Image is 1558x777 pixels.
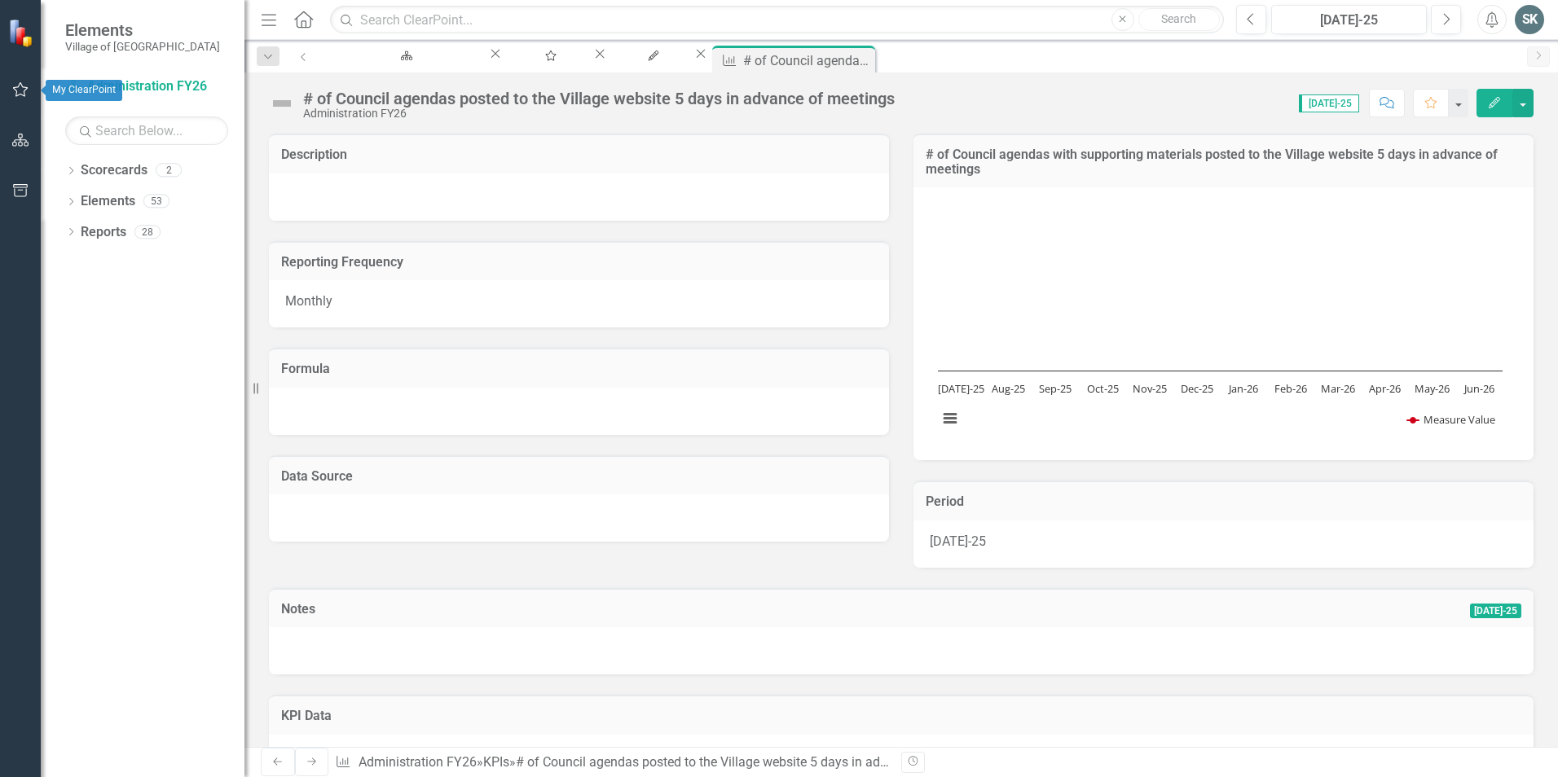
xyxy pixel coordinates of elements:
a: My Updates [609,46,693,66]
text: Apr-26 [1369,381,1401,396]
div: My ClearPoint [46,80,122,101]
button: View chart menu, Chart [939,407,962,430]
div: [DATE]-25 [1277,11,1421,30]
h3: KPI Data [281,709,1521,723]
span: Search [1161,12,1196,25]
text: Nov-25 [1133,381,1167,396]
div: Monthly [269,280,889,327]
button: [DATE]-25 [1271,5,1427,34]
text: Mar-26 [1321,381,1355,396]
h3: Formula [281,362,877,376]
div: 53 [143,195,169,209]
h3: # of Council agendas with supporting materials posted to the Village website 5 days in advance of... [926,147,1521,176]
a: Scorecards [81,161,147,180]
a: Reports [81,223,126,242]
text: May-26 [1415,381,1450,396]
h3: Description [281,147,877,162]
a: My Favorites [504,46,592,66]
small: Village of [GEOGRAPHIC_DATA] [65,40,220,53]
button: Show Measure Value [1407,412,1496,427]
text: Jun-26 [1463,381,1494,396]
h3: Period [926,494,1521,509]
a: Administration - Landing Page [320,46,487,66]
text: Jan-26 [1227,381,1258,396]
h3: Data Source [281,469,877,484]
div: My Updates [623,61,678,81]
svg: Interactive chart [930,200,1511,444]
div: » » [335,753,889,772]
a: Administration FY26 [65,77,228,96]
h3: Reporting Frequency [281,255,877,270]
span: [DATE]-25 [1299,94,1359,112]
input: Search ClearPoint... [330,6,1224,34]
text: Dec-25 [1181,381,1213,396]
text: Feb-26 [1274,381,1307,396]
span: [DATE]-25 [1470,604,1521,618]
div: My Favorites [518,61,577,81]
button: Search [1138,8,1220,31]
button: SK [1515,5,1544,34]
span: Elements [65,20,220,40]
div: # of Council agendas posted to the Village website 5 days in advance of meetings [303,90,895,108]
a: KPIs [483,754,509,770]
div: Administration - Landing Page [335,61,473,81]
img: ClearPoint Strategy [7,17,37,48]
div: # of Council agendas posted to the Village website 5 days in advance of meetings [743,50,871,71]
text: [DATE]-25 [938,381,984,396]
div: 28 [134,225,161,239]
a: Administration FY26 [359,754,477,770]
input: Search Below... [65,116,228,145]
div: Administration FY26 [303,108,895,120]
h3: Notes [281,602,779,617]
div: 2 [156,164,182,178]
text: Aug-25 [992,381,1025,396]
text: Oct-25 [1087,381,1119,396]
img: Not Defined [269,90,295,116]
div: [DATE]-25 [913,520,1534,568]
div: # of Council agendas posted to the Village website 5 days in advance of meetings [516,754,986,770]
text: Sep-25 [1039,381,1072,396]
a: Elements [81,192,135,211]
div: Chart. Highcharts interactive chart. [930,200,1517,444]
